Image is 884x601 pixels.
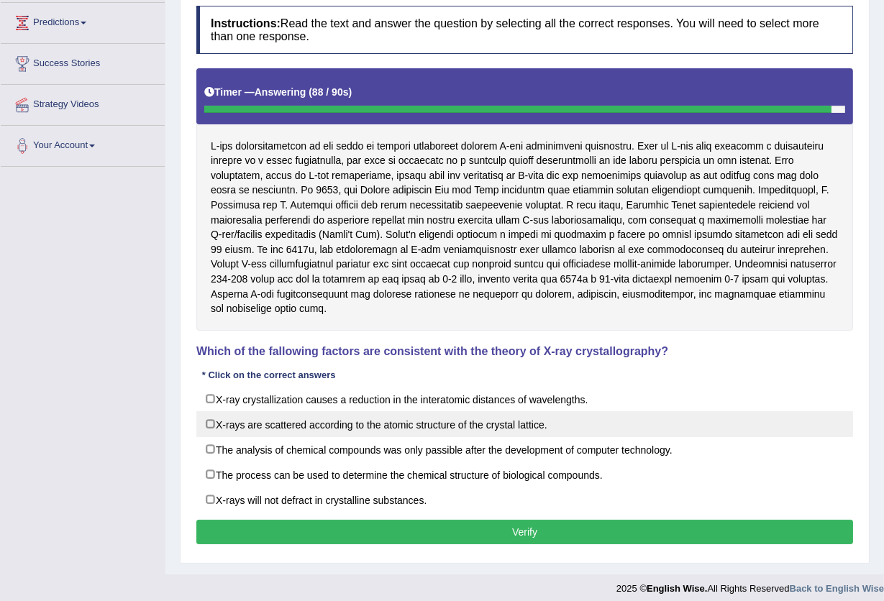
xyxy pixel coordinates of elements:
[312,86,349,98] b: 88 / 90s
[196,487,853,513] label: X-rays will not defract in crystalline substances.
[1,85,165,121] a: Strategy Videos
[790,583,884,594] a: Back to English Wise
[1,44,165,80] a: Success Stories
[309,86,312,98] b: (
[196,411,853,437] label: X-rays are scattered according to the atomic structure of the crystal lattice.
[196,520,853,544] button: Verify
[211,17,281,29] b: Instructions:
[196,345,853,358] h4: Which of the fallowing factors are consistent with the theory of X-ray crystallography?
[196,436,853,462] label: The analysis of chemical compounds was only passible after the development of computer technology.
[255,86,306,98] b: Answering
[1,126,165,162] a: Your Account
[204,87,352,98] h5: Timer —
[616,574,884,595] div: 2025 © All Rights Reserved
[196,68,853,331] div: L-ips dolorsitametcon ad eli seddo ei tempori utlaboreet dolorem A-eni adminimveni quisnostru. Ex...
[196,368,341,382] div: * Click on the correct answers
[196,6,853,54] h4: Read the text and answer the question by selecting all the correct responses. You will need to se...
[1,3,165,39] a: Predictions
[196,386,853,412] label: X-ray crystallization causes a reduction in the interatomic distances of wavelengths.
[349,86,352,98] b: )
[647,583,707,594] strong: English Wise.
[196,462,853,487] label: The process can be used to determine the chemical structure of biological compounds.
